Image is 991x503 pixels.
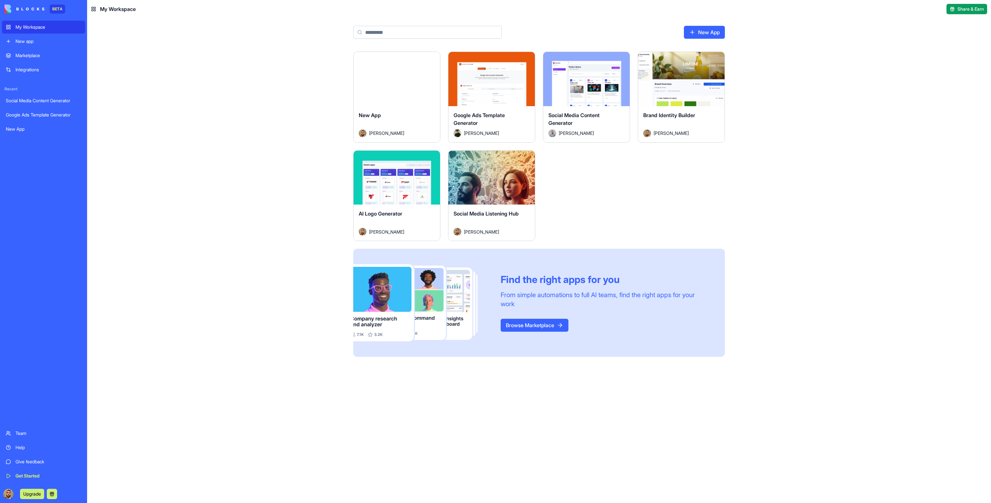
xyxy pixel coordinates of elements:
[369,228,404,235] span: [PERSON_NAME]
[15,444,81,451] div: Help
[5,5,45,14] img: logo
[359,228,366,236] img: Avatar
[501,290,709,308] div: From simple automations to full AI teams, find the right apps for your work
[957,6,984,12] span: Share & Earn
[15,38,81,45] div: New app
[548,112,600,126] span: Social Media Content Generator
[501,319,568,332] a: Browse Marketplace
[638,52,725,143] a: Brand Identity BuilderAvatar[PERSON_NAME]
[359,112,381,118] span: New App
[20,490,44,497] a: Upgrade
[684,26,725,39] a: New App
[2,86,85,92] span: Recent
[454,129,461,137] img: Avatar
[2,469,85,482] a: Get Started
[454,210,519,217] span: Social Media Listening Hub
[454,228,461,236] img: Avatar
[15,66,81,73] div: Integrations
[353,150,440,241] a: AI Logo GeneratorAvatar[PERSON_NAME]
[464,130,499,136] span: [PERSON_NAME]
[2,123,85,136] a: New App
[464,228,499,235] span: [PERSON_NAME]
[359,129,366,137] img: Avatar
[15,52,81,59] div: Marketplace
[448,52,535,143] a: Google Ads Template GeneratorAvatar[PERSON_NAME]
[2,441,85,454] a: Help
[15,430,81,437] div: Team
[643,112,695,118] span: Brand Identity Builder
[20,489,44,499] button: Upgrade
[6,97,81,104] div: Social Media Content Generator
[100,5,136,13] span: My Workspace
[2,108,85,121] a: Google Ads Template Generator
[353,264,490,341] img: Frame_181_egmpey.png
[643,129,651,137] img: Avatar
[2,427,85,440] a: Team
[559,130,594,136] span: [PERSON_NAME]
[359,210,402,217] span: AI Logo Generator
[6,126,81,132] div: New App
[448,150,535,241] a: Social Media Listening HubAvatar[PERSON_NAME]
[15,458,81,465] div: Give feedback
[548,129,556,137] img: Avatar
[946,4,987,14] button: Share & Earn
[2,21,85,34] a: My Workspace
[15,473,81,479] div: Get Started
[6,112,81,118] div: Google Ads Template Generator
[2,35,85,48] a: New app
[353,52,440,143] a: New AppAvatar[PERSON_NAME]
[3,489,14,499] img: ACg8ocJf23WNx-Lf7bhkN1wHcXZ3VlFxpMumDyZ_VFU_1LR5KGYX-FX99w=s96-c
[15,24,81,30] div: My Workspace
[543,52,630,143] a: Social Media Content GeneratorAvatar[PERSON_NAME]
[2,49,85,62] a: Marketplace
[654,130,689,136] span: [PERSON_NAME]
[2,455,85,468] a: Give feedback
[501,274,709,285] div: Find the right apps for you
[369,130,404,136] span: [PERSON_NAME]
[5,5,65,14] a: BETA
[454,112,505,126] span: Google Ads Template Generator
[50,5,65,14] div: BETA
[2,94,85,107] a: Social Media Content Generator
[2,63,85,76] a: Integrations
